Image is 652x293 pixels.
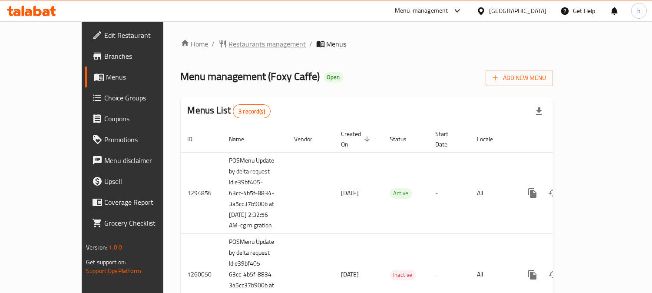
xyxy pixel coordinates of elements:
td: All [470,152,515,234]
span: Menus [327,39,347,49]
a: Edit Restaurant [85,25,191,46]
span: Start Date [436,129,460,150]
a: Menu disclaimer [85,150,191,171]
span: Version: [86,242,107,253]
span: Vendor [295,134,324,144]
a: Menus [85,67,191,87]
span: Locale [477,134,505,144]
button: more [522,264,543,285]
span: 1.0.0 [109,242,122,253]
nav: breadcrumb [181,39,553,49]
li: / [310,39,313,49]
li: / [212,39,215,49]
span: Branches [104,51,184,61]
a: Choice Groups [85,87,191,108]
a: Coupons [85,108,191,129]
a: Grocery Checklist [85,213,191,233]
div: Menu-management [395,6,448,16]
span: [DATE] [341,269,359,280]
span: Grocery Checklist [104,218,184,228]
div: Open [324,72,344,83]
h2: Menus List [188,104,271,118]
span: h [637,6,641,16]
div: [GEOGRAPHIC_DATA] [489,6,546,16]
button: Change Status [543,264,564,285]
span: Created On [341,129,373,150]
a: Upsell [85,171,191,192]
span: Inactive [390,270,416,280]
a: Home [181,39,209,49]
span: Add New Menu [493,73,546,83]
th: Actions [515,126,612,153]
span: Open [324,73,344,81]
span: Promotions [104,134,184,145]
span: Get support on: [86,256,126,268]
span: ID [188,134,204,144]
td: POSMenu Update by delta request Id:e39bf405-63cc-4b5f-8834-3a5cc37b900b at [DATE] 2:32:56 AM-cg m... [222,152,288,234]
span: Menu management ( Foxy Caffe ) [181,67,320,86]
button: Change Status [543,183,564,203]
div: Export file [529,101,549,122]
span: Edit Restaurant [104,30,184,40]
a: Coverage Report [85,192,191,213]
a: Promotions [85,129,191,150]
a: Support.OpsPlatform [86,265,141,276]
td: - [429,152,470,234]
a: Branches [85,46,191,67]
span: [DATE] [341,187,359,199]
span: 3 record(s) [233,107,270,116]
span: Coupons [104,113,184,124]
button: Add New Menu [486,70,553,86]
span: Choice Groups [104,93,184,103]
a: Restaurants management [218,39,306,49]
button: more [522,183,543,203]
span: Active [390,188,412,198]
span: Menus [106,72,184,82]
td: 1294856 [181,152,222,234]
span: Upsell [104,176,184,186]
span: Restaurants management [229,39,306,49]
span: Status [390,134,418,144]
span: Menu disclaimer [104,155,184,166]
span: Coverage Report [104,197,184,207]
span: Name [229,134,256,144]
